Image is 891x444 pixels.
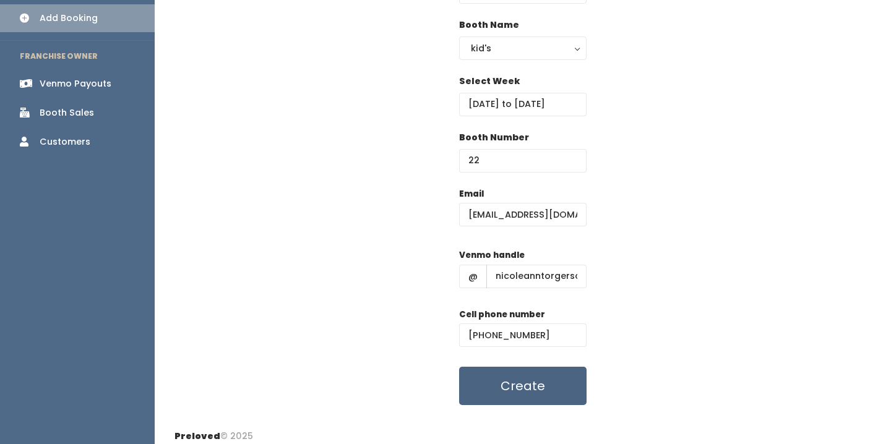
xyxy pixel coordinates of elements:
[40,12,98,25] div: Add Booking
[40,135,90,148] div: Customers
[459,323,587,347] input: (___) ___-____
[459,93,587,116] input: Select week
[459,203,587,226] input: @ .
[459,309,545,321] label: Cell phone number
[459,75,520,88] label: Select Week
[40,106,94,119] div: Booth Sales
[459,249,525,262] label: Venmo handle
[471,41,575,55] div: kid's
[40,77,111,90] div: Venmo Payouts
[174,430,220,442] span: Preloved
[459,367,587,405] button: Create
[459,19,519,32] label: Booth Name
[459,265,487,288] span: @
[174,420,253,443] div: © 2025
[459,36,587,60] button: kid's
[459,149,587,173] input: Booth Number
[459,188,484,200] label: Email
[459,131,529,144] label: Booth Number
